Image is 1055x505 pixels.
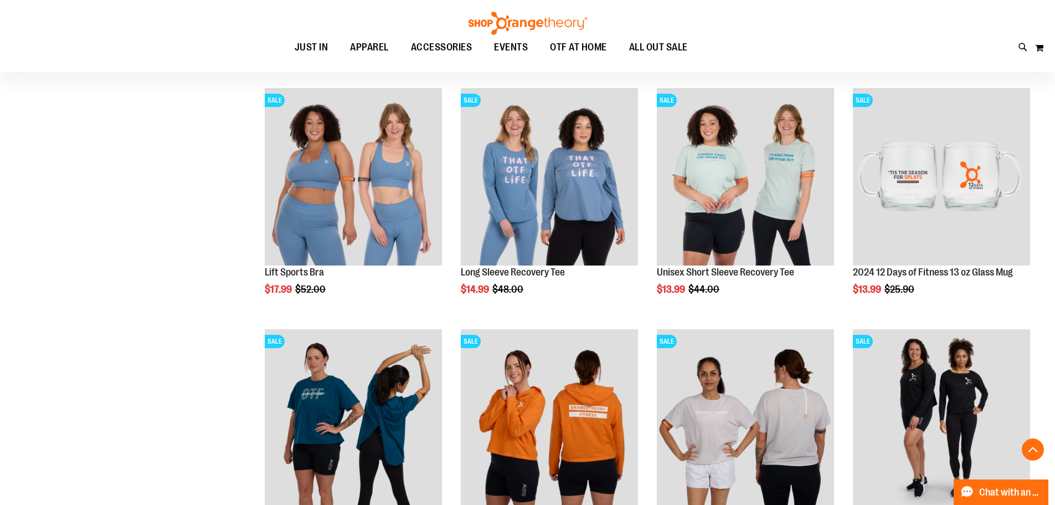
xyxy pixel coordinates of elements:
img: Main of 2024 AUGUST Long Sleeve Recovery Tee [461,88,638,266]
button: Back To Top [1022,438,1044,461]
span: $17.99 [265,284,294,295]
div: product [259,83,447,323]
a: Main of 2024 Covention Lift Sports BraSALE [265,88,442,267]
span: OTF AT HOME [550,35,607,60]
span: SALE [461,335,481,348]
span: $25.90 [884,284,916,295]
img: Main of 2024 Covention Lift Sports Bra [265,88,442,266]
img: Main of 2024 AUGUST Unisex Short Sleeve Recovery Tee [657,88,834,266]
span: $52.00 [295,284,327,295]
span: ACCESSORIES [411,35,472,60]
a: 2024 12 Days of Fitness 13 oz Glass Mug [853,267,1013,278]
span: SALE [853,335,873,348]
span: SALE [265,335,285,348]
a: Lift Sports Bra [265,267,324,278]
span: JUST IN [295,35,328,60]
img: Main image of 2024 12 Days of Fitness 13 oz Glass Mug [853,88,1030,266]
span: SALE [461,94,481,107]
div: product [651,83,840,323]
img: Shop Orangetheory [467,12,589,35]
div: product [455,83,644,323]
a: Main of 2024 AUGUST Long Sleeve Recovery TeeSALE [461,88,638,267]
a: Main of 2024 AUGUST Unisex Short Sleeve Recovery TeeSALE [657,88,834,267]
span: $14.99 [461,284,491,295]
a: Unisex Short Sleeve Recovery Tee [657,267,794,278]
span: SALE [657,94,677,107]
span: SALE [853,94,873,107]
span: SALE [657,335,677,348]
a: Main image of 2024 12 Days of Fitness 13 oz Glass MugSALE [853,88,1030,267]
span: $13.99 [657,284,687,295]
span: $13.99 [853,284,883,295]
div: product [847,83,1036,323]
span: EVENTS [494,35,528,60]
span: APPAREL [350,35,389,60]
span: Chat with an Expert [979,487,1042,498]
button: Chat with an Expert [954,480,1049,505]
span: ALL OUT SALE [629,35,688,60]
span: $44.00 [688,284,721,295]
span: $48.00 [492,284,525,295]
span: SALE [265,94,285,107]
a: Long Sleeve Recovery Tee [461,267,565,278]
